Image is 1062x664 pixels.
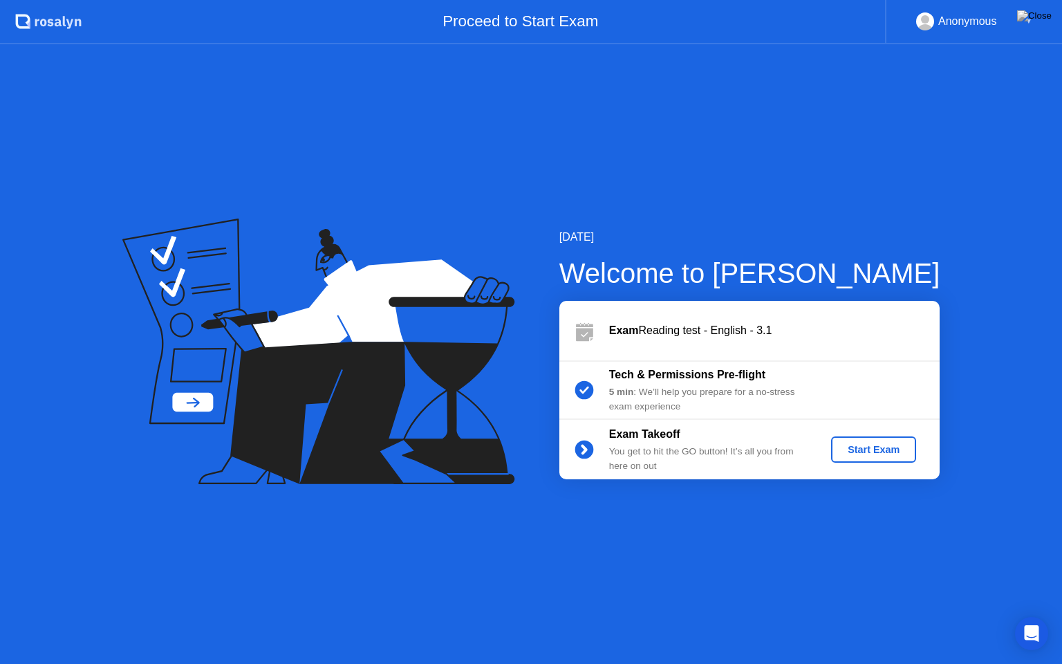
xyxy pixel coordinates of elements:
div: You get to hit the GO button! It’s all you from here on out [609,445,808,473]
div: Reading test - English - 3.1 [609,322,940,339]
div: Start Exam [837,444,911,455]
div: : We’ll help you prepare for a no-stress exam experience [609,385,808,414]
div: Anonymous [938,12,997,30]
img: Close [1017,10,1052,21]
b: Exam Takeoff [609,428,680,440]
div: Welcome to [PERSON_NAME] [559,252,940,294]
div: Open Intercom Messenger [1015,617,1048,650]
button: Start Exam [831,436,916,463]
b: Tech & Permissions Pre-flight [609,369,765,380]
div: [DATE] [559,229,940,246]
b: 5 min [609,387,634,397]
b: Exam [609,324,639,336]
